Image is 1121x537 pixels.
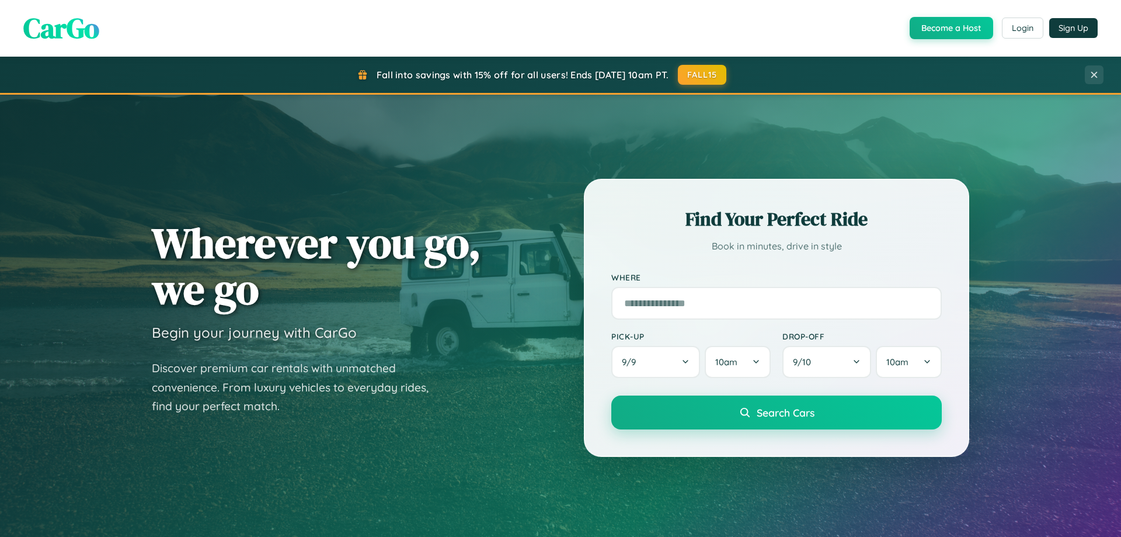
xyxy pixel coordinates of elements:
[705,346,771,378] button: 10am
[782,346,871,378] button: 9/10
[611,346,700,378] button: 9/9
[611,206,942,232] h2: Find Your Perfect Ride
[152,220,481,312] h1: Wherever you go, we go
[886,356,908,368] span: 10am
[910,17,993,39] button: Become a Host
[793,356,817,368] span: 9 / 10
[611,238,942,255] p: Book in minutes, drive in style
[715,356,737,368] span: 10am
[152,359,444,416] p: Discover premium car rentals with unmatched convenience. From luxury vehicles to everyday rides, ...
[611,396,942,429] button: Search Cars
[23,9,99,47] span: CarGo
[1049,18,1098,38] button: Sign Up
[782,331,942,341] label: Drop-off
[757,406,814,419] span: Search Cars
[876,346,942,378] button: 10am
[611,331,771,341] label: Pick-up
[152,324,357,341] h3: Begin your journey with CarGo
[622,356,642,368] span: 9 / 9
[611,272,942,282] label: Where
[678,65,727,85] button: FALL15
[1002,18,1043,39] button: Login
[377,69,669,81] span: Fall into savings with 15% off for all users! Ends [DATE] 10am PT.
